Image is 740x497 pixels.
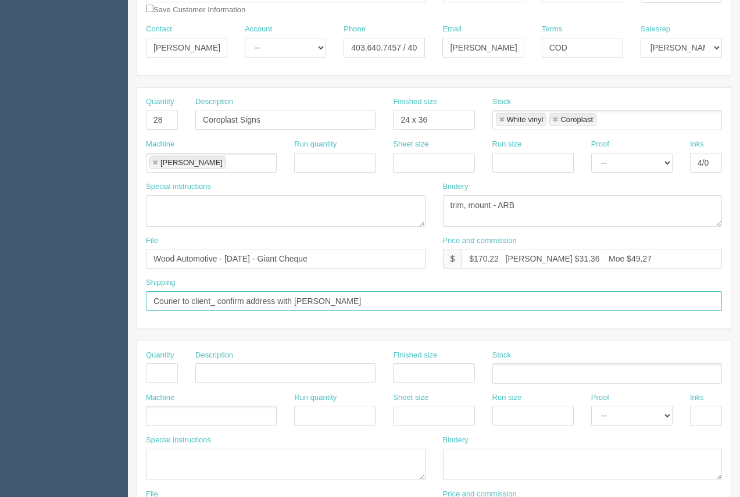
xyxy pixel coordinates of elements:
label: Contact [146,24,172,35]
label: Run quantity [294,392,337,403]
label: Machine [146,392,174,403]
label: Phone [344,24,366,35]
label: Inks [690,392,704,403]
label: Description [195,350,233,361]
label: Finished size [393,96,437,108]
label: Special instructions [146,435,211,446]
div: Coroplast [560,116,593,123]
label: Terms [542,24,562,35]
label: Stock [492,350,512,361]
div: White vinyl [507,116,544,123]
textarea: trim, mount - ARB [443,195,723,227]
label: Account [245,24,272,35]
div: $ [443,249,462,269]
label: Run quantity [294,139,337,150]
div: [PERSON_NAME] [160,159,223,166]
label: Run size [492,392,522,403]
label: Sheet size [393,392,428,403]
label: Inks [690,139,704,150]
label: Bindery [443,181,469,192]
label: Quantity [146,96,174,108]
label: Proof [591,139,609,150]
label: Shipping [146,277,176,288]
label: Special instructions [146,181,211,192]
label: Price and commission [443,235,517,246]
label: Quantity [146,350,174,361]
label: Bindery [443,435,469,446]
label: Sheet size [393,139,428,150]
label: Proof [591,392,609,403]
label: File [146,235,158,246]
label: Finished size [393,350,437,361]
label: Description [195,96,233,108]
label: Run size [492,139,522,150]
label: Stock [492,96,512,108]
label: Salesrep [641,24,670,35]
label: Machine [146,139,174,150]
label: Email [442,24,462,35]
